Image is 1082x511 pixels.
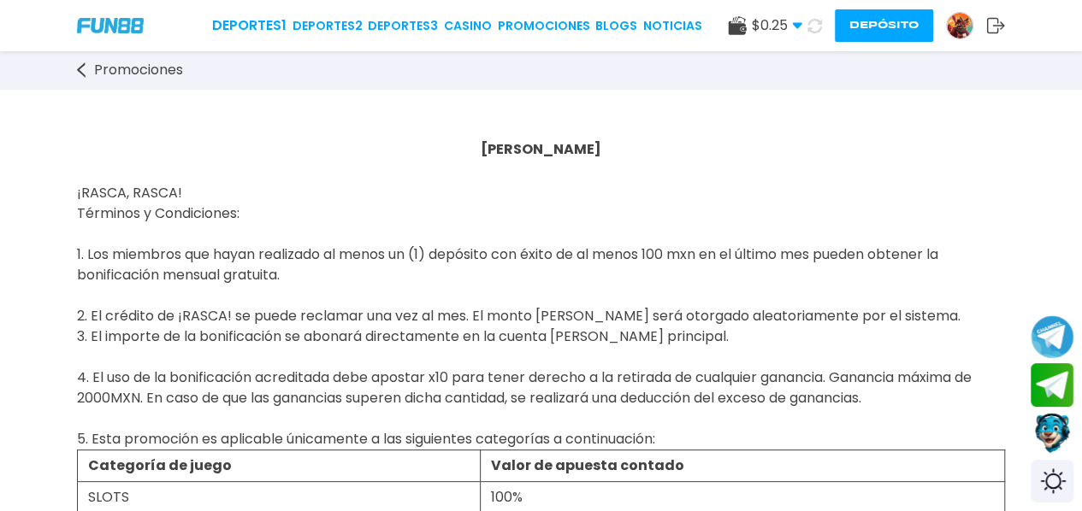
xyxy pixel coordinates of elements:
button: Depósito [835,9,933,42]
span: SLOTS [88,487,129,507]
a: Deportes3 [368,17,438,35]
span: $ 0.25 [752,15,802,36]
a: Deportes1 [212,15,287,36]
a: BLOGS [595,17,637,35]
button: Join telegram channel [1031,314,1073,359]
img: Company Logo [77,18,144,32]
button: Contact customer service [1031,411,1073,455]
a: Avatar [946,12,986,39]
a: Promociones [498,17,590,35]
img: Avatar [947,13,973,38]
strong: [PERSON_NAME] [481,139,601,159]
button: Join telegram [1031,363,1073,408]
a: Promociones [77,60,200,80]
span: Promociones [94,60,183,80]
strong: Valor de apuesta contado [491,455,684,475]
a: CASINO [444,17,492,35]
div: Switch theme [1031,460,1073,502]
span: 100% [491,487,523,507]
strong: Categoría de juego [88,455,232,475]
span: ¡RASCA, RASCA! Términos y Condiciones: 1. Los miembros que hayan realizado al menos un (1) depósi... [77,183,972,449]
a: Deportes2 [293,17,363,35]
a: NOTICIAS [643,17,702,35]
